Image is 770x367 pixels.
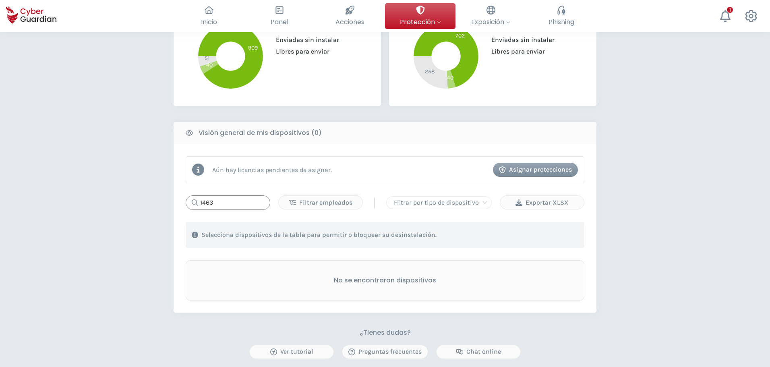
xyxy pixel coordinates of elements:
[485,48,545,55] span: Libres para enviar
[270,36,339,44] span: Enviadas sin instalar
[493,163,578,177] button: Asignar protecciones
[373,197,376,209] span: |
[360,329,411,337] h3: ¿Tienes dudas?
[526,3,596,29] button: Phishing
[400,17,441,27] span: Protección
[500,195,584,209] button: Exportar XLSX
[335,17,364,27] span: Acciones
[485,36,555,44] span: Enviadas sin instalar
[212,166,332,174] p: Aún hay licencias pendientes de asignar.
[186,260,584,301] div: No se encontraron dispositivos
[174,3,244,29] button: Inicio
[727,7,733,13] div: 1
[186,195,270,210] input: Buscar...
[499,165,572,174] div: Asignar protecciones
[315,3,385,29] button: Acciones
[201,231,437,239] p: Selecciona dispositivos de la tabla para permitir o bloquear su desinstalación.
[471,17,510,27] span: Exposición
[385,3,455,29] button: Protección
[249,345,334,359] button: Ver tutorial
[199,128,322,138] b: Visión general de mis dispositivos (0)
[285,198,356,207] div: Filtrar empleados
[348,347,422,357] div: Preguntas frecuentes
[342,345,428,359] button: Preguntas frecuentes
[549,17,574,27] span: Phishing
[270,48,329,55] span: Libres para enviar
[271,17,288,27] span: Panel
[201,17,217,27] span: Inicio
[506,198,578,207] div: Exportar XLSX
[278,195,363,209] button: Filtrar empleados
[256,347,327,357] div: Ver tutorial
[436,345,521,359] button: Chat online
[244,3,315,29] button: Panel
[443,347,514,357] div: Chat online
[455,3,526,29] button: Exposición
